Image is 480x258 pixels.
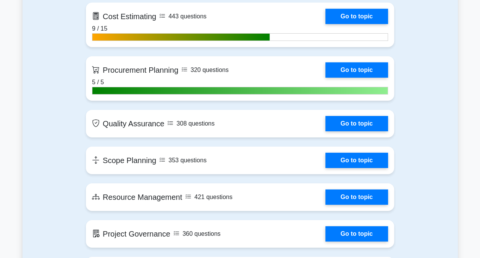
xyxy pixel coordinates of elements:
a: Go to topic [325,189,388,205]
a: Go to topic [325,9,388,24]
a: Go to topic [325,62,388,78]
a: Go to topic [325,226,388,242]
a: Go to topic [325,153,388,168]
a: Go to topic [325,116,388,131]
